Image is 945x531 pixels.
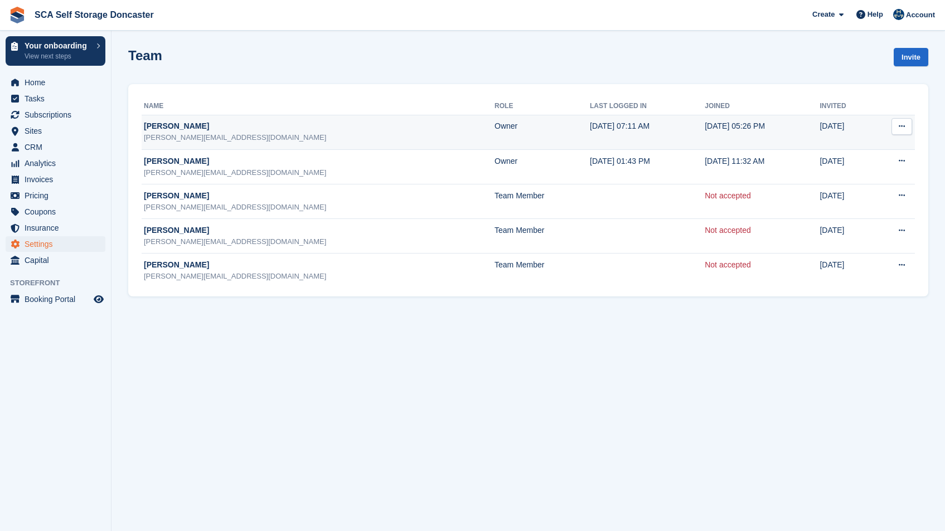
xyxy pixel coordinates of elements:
div: [PERSON_NAME][EMAIL_ADDRESS][DOMAIN_NAME] [144,271,495,282]
a: menu [6,91,105,106]
span: Capital [25,252,91,268]
span: Create [812,9,835,20]
td: [DATE] [820,184,870,218]
th: Invited [820,98,870,115]
th: Name [142,98,495,115]
td: [DATE] 11:32 AM [705,149,820,184]
td: [DATE] [820,149,870,184]
th: Joined [705,98,820,115]
a: menu [6,204,105,220]
td: [DATE] 07:11 AM [590,115,705,149]
a: Not accepted [705,226,751,235]
img: Sam Chapman [893,9,904,20]
span: Tasks [25,91,91,106]
span: Coupons [25,204,91,220]
th: Role [495,98,590,115]
span: Account [906,9,935,21]
div: [PERSON_NAME] [144,120,495,132]
td: Team Member [495,184,590,218]
div: [PERSON_NAME][EMAIL_ADDRESS][DOMAIN_NAME] [144,132,495,143]
td: [DATE] [820,218,870,253]
span: Pricing [25,188,91,203]
div: [PERSON_NAME][EMAIL_ADDRESS][DOMAIN_NAME] [144,236,495,247]
td: [DATE] 01:43 PM [590,149,705,184]
td: Team Member [495,254,590,288]
a: Not accepted [705,260,751,269]
td: [DATE] [820,115,870,149]
p: View next steps [25,51,91,61]
a: menu [6,139,105,155]
span: Analytics [25,155,91,171]
td: [DATE] [820,254,870,288]
a: Your onboarding View next steps [6,36,105,66]
span: Storefront [10,277,111,289]
span: Booking Portal [25,291,91,307]
a: menu [6,172,105,187]
td: Team Member [495,218,590,253]
span: Help [868,9,883,20]
th: Last logged in [590,98,705,115]
a: menu [6,252,105,268]
a: menu [6,155,105,171]
a: menu [6,220,105,236]
a: Not accepted [705,191,751,200]
a: menu [6,291,105,307]
span: Insurance [25,220,91,236]
div: [PERSON_NAME] [144,225,495,236]
a: Invite [894,48,928,66]
div: [PERSON_NAME] [144,155,495,167]
td: [DATE] 05:26 PM [705,115,820,149]
span: CRM [25,139,91,155]
p: Your onboarding [25,42,91,50]
span: Sites [25,123,91,139]
div: [PERSON_NAME][EMAIL_ADDRESS][DOMAIN_NAME] [144,167,495,178]
a: menu [6,107,105,123]
td: Owner [495,149,590,184]
div: [PERSON_NAME] [144,190,495,202]
a: menu [6,123,105,139]
span: Home [25,75,91,90]
h1: Team [128,48,162,63]
span: Invoices [25,172,91,187]
img: stora-icon-8386f47178a22dfd0bd8f6a31ec36ba5ce8667c1dd55bd0f319d3a0aa187defe.svg [9,7,26,23]
span: Settings [25,236,91,252]
div: [PERSON_NAME][EMAIL_ADDRESS][DOMAIN_NAME] [144,202,495,213]
a: menu [6,236,105,252]
a: SCA Self Storage Doncaster [30,6,158,24]
span: Subscriptions [25,107,91,123]
a: menu [6,75,105,90]
td: Owner [495,115,590,149]
a: menu [6,188,105,203]
a: Preview store [92,293,105,306]
div: [PERSON_NAME] [144,259,495,271]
